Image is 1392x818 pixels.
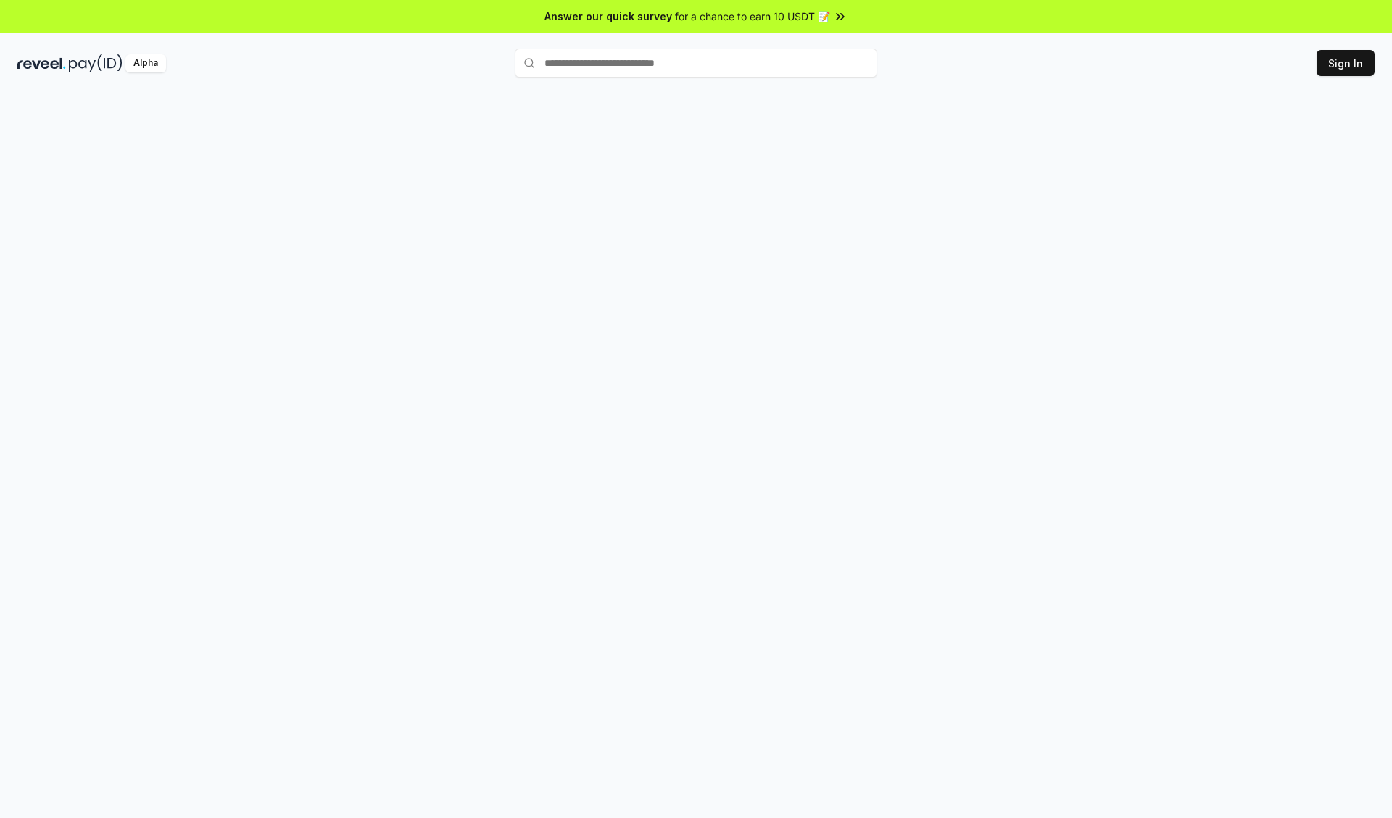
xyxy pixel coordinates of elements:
span: Answer our quick survey [544,9,672,24]
span: for a chance to earn 10 USDT 📝 [675,9,830,24]
img: reveel_dark [17,54,66,72]
button: Sign In [1317,50,1375,76]
div: Alpha [125,54,166,72]
img: pay_id [69,54,123,72]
